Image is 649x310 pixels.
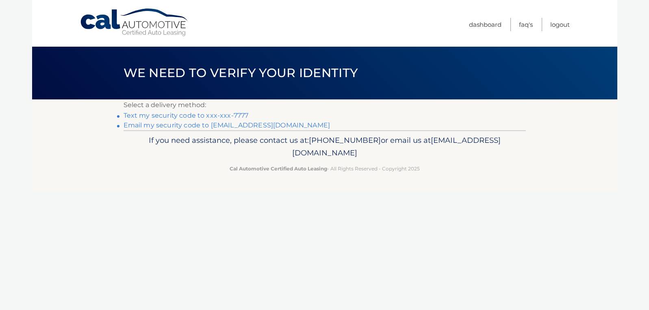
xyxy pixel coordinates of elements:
[124,112,249,119] a: Text my security code to xxx-xxx-7777
[129,164,521,173] p: - All Rights Reserved - Copyright 2025
[550,18,570,31] a: Logout
[519,18,533,31] a: FAQ's
[230,166,327,172] strong: Cal Automotive Certified Auto Leasing
[469,18,501,31] a: Dashboard
[80,8,189,37] a: Cal Automotive
[309,136,381,145] span: [PHONE_NUMBER]
[124,121,330,129] a: Email my security code to [EMAIL_ADDRESS][DOMAIN_NAME]
[129,134,521,160] p: If you need assistance, please contact us at: or email us at
[124,99,526,111] p: Select a delivery method:
[124,65,358,80] span: We need to verify your identity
